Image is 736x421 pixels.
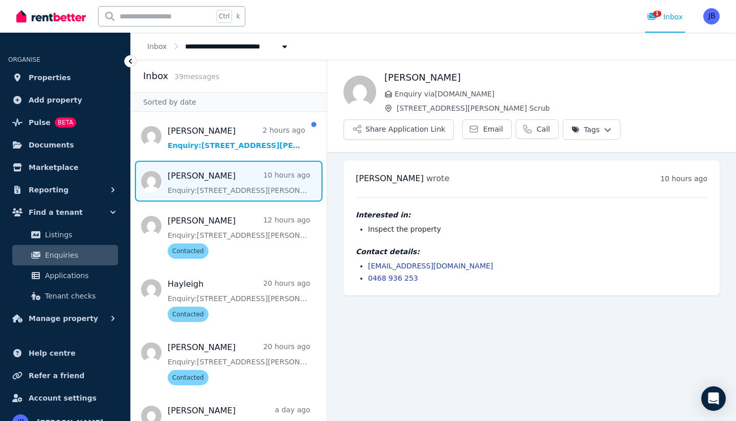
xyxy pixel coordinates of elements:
span: Listings [45,229,114,241]
span: Properties [29,71,71,84]
div: Inbox [647,12,683,22]
a: Marketplace [8,157,122,178]
span: 39 message s [174,72,219,81]
a: Help centre [8,343,122,363]
a: Listings [12,225,118,245]
div: Sorted by date [131,92,327,112]
span: BETA [55,117,76,128]
a: Inbox [147,42,167,51]
a: Documents [8,135,122,155]
span: Reporting [29,184,68,196]
a: Email [462,119,512,139]
a: [PERSON_NAME]12 hours agoEnquiry:[STREET_ADDRESS][PERSON_NAME] Scrub.Contacted [168,215,310,259]
span: Marketplace [29,161,78,174]
span: ORGANISE [8,56,40,63]
span: Ctrl [216,10,232,23]
h1: [PERSON_NAME] [384,70,720,85]
a: Hayleigh20 hours agoEnquiry:[STREET_ADDRESS][PERSON_NAME] Scrub.Contacted [168,278,310,322]
a: [PERSON_NAME]10 hours agoEnquiry:[STREET_ADDRESS][PERSON_NAME] Scrub. [168,170,310,195]
h4: Interested in: [356,210,707,220]
span: Tags [571,125,600,135]
time: 10 hours ago [660,175,707,183]
a: Call [516,119,559,139]
img: Tara Vines [343,76,376,108]
button: Tags [563,119,620,140]
button: Share Application Link [343,119,454,140]
span: Help centre [29,347,76,359]
button: Manage property [8,308,122,329]
img: Jeremy Baker [703,8,720,24]
span: wrote [426,174,449,183]
h2: Inbox [143,69,168,83]
button: Find a tenant [8,202,122,222]
span: Refer a friend [29,369,84,382]
nav: Breadcrumb [131,33,306,60]
img: RentBetter [16,9,86,24]
span: Account settings [29,392,97,404]
span: Find a tenant [29,206,83,218]
span: Tenant checks [45,290,114,302]
a: Add property [8,90,122,110]
li: Inspect the property [368,224,707,234]
a: 0468 936 253 [368,274,418,282]
a: Properties [8,67,122,88]
span: [PERSON_NAME] [356,174,424,183]
a: Refer a friend [8,365,122,386]
a: [EMAIL_ADDRESS][DOMAIN_NAME] [368,262,493,270]
a: PulseBETA [8,112,122,133]
span: 1 [653,11,661,17]
div: Open Intercom Messenger [701,386,726,411]
span: [STREET_ADDRESS][PERSON_NAME] Scrub [397,103,720,113]
a: Applications [12,265,118,286]
span: k [236,12,240,20]
span: Applications [45,269,114,282]
span: Enquiries [45,249,114,261]
span: Pulse [29,116,51,129]
span: Email [483,124,503,134]
span: Call [537,124,550,134]
a: [PERSON_NAME]20 hours agoEnquiry:[STREET_ADDRESS][PERSON_NAME] Scrub.Contacted [168,341,310,385]
span: Documents [29,139,74,151]
a: [PERSON_NAME]2 hours agoEnquiry:[STREET_ADDRESS][PERSON_NAME] Scrub. [168,125,305,151]
h4: Contact details: [356,246,707,257]
span: Add property [29,94,82,106]
span: Manage property [29,312,98,325]
a: Account settings [8,388,122,408]
button: Reporting [8,180,122,200]
a: Tenant checks [12,286,118,306]
a: Enquiries [12,245,118,265]
span: Enquiry via [DOMAIN_NAME] [395,89,720,99]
